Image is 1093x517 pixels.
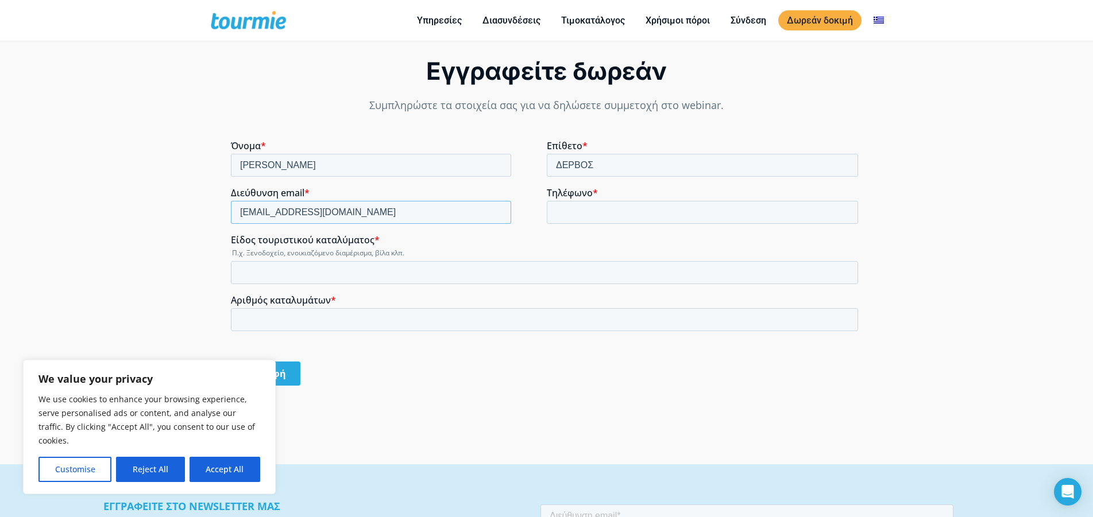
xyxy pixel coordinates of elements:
[316,46,362,59] span: Τηλέφωνο
[474,13,549,28] a: Διασυνδέσεις
[231,56,863,87] div: Εγγραφείτε δωρεάν
[38,457,111,482] button: Customise
[778,10,862,30] a: Δωρεάν δοκιμή
[231,140,863,395] iframe: Form 0
[722,13,775,28] a: Σύνδεση
[103,499,280,513] b: ΕΓΓΡΑΦΕΙΤΕ ΣΤΟ NEWSLETTER ΜΑΣ
[1054,478,1082,506] div: Open Intercom Messenger
[116,457,184,482] button: Reject All
[231,98,863,113] p: Συμπληρώστε τα στοιχεία σας για να δηλώσετε συμμετοχή στο webinar.
[637,13,719,28] a: Χρήσιμοι πόροι
[38,392,260,448] p: We use cookies to enhance your browsing experience, serve personalised ads or content, and analys...
[190,457,260,482] button: Accept All
[38,372,260,386] p: We value your privacy
[408,13,470,28] a: Υπηρεσίες
[553,13,634,28] a: Τιμοκατάλογος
